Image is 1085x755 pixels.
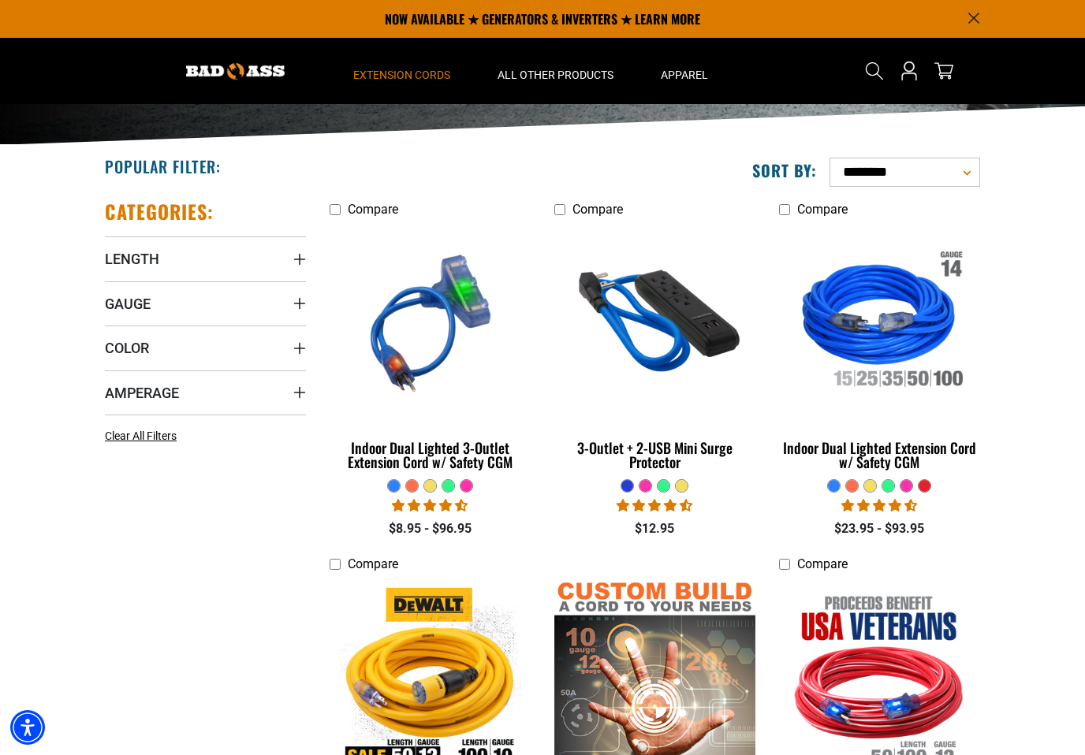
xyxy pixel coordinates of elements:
img: Bad Ass Extension Cords [186,63,285,80]
a: blue 3-Outlet + 2-USB Mini Surge Protector [554,225,755,478]
summary: All Other Products [474,38,637,104]
summary: Apparel [637,38,732,104]
h2: Categories: [105,199,214,224]
span: Gauge [105,295,151,313]
div: Indoor Dual Lighted Extension Cord w/ Safety CGM [779,441,980,469]
div: Indoor Dual Lighted 3-Outlet Extension Cord w/ Safety CGM [330,441,531,469]
a: Indoor Dual Lighted Extension Cord w/ Safety CGM Indoor Dual Lighted Extension Cord w/ Safety CGM [779,225,980,478]
a: Open this option [897,38,922,104]
span: Length [105,250,159,268]
summary: Color [105,325,306,370]
a: cart [931,61,956,80]
span: Apparel [661,68,708,82]
summary: Search [862,58,887,84]
summary: Amperage [105,370,306,415]
h2: Popular Filter: [105,156,221,177]
summary: Length [105,236,306,281]
span: 4.36 stars [617,498,692,513]
span: Compare [797,202,848,217]
span: 4.33 stars [392,498,468,513]
label: Sort by: [752,160,817,180]
a: blue Indoor Dual Lighted 3-Outlet Extension Cord w/ Safety CGM [330,225,531,478]
img: Indoor Dual Lighted Extension Cord w/ Safety CGM [780,232,979,414]
span: Clear All Filters [105,430,177,442]
div: Accessibility Menu [10,710,45,745]
div: $23.95 - $93.95 [779,519,980,538]
div: $8.95 - $96.95 [330,519,531,538]
img: blue [331,232,530,414]
div: 3-Outlet + 2-USB Mini Surge Protector [554,441,755,469]
div: $12.95 [554,519,755,538]
span: All Other Products [498,68,613,82]
span: Compare [797,556,848,571]
span: Compare [348,202,398,217]
a: Clear All Filters [105,428,183,444]
img: blue [555,232,754,414]
span: Compare [572,202,623,217]
summary: Extension Cords [330,38,474,104]
span: Compare [348,556,398,571]
summary: Gauge [105,281,306,325]
span: Color [105,339,149,357]
span: Amperage [105,384,179,402]
span: Extension Cords [353,68,450,82]
span: 4.40 stars [841,498,917,513]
